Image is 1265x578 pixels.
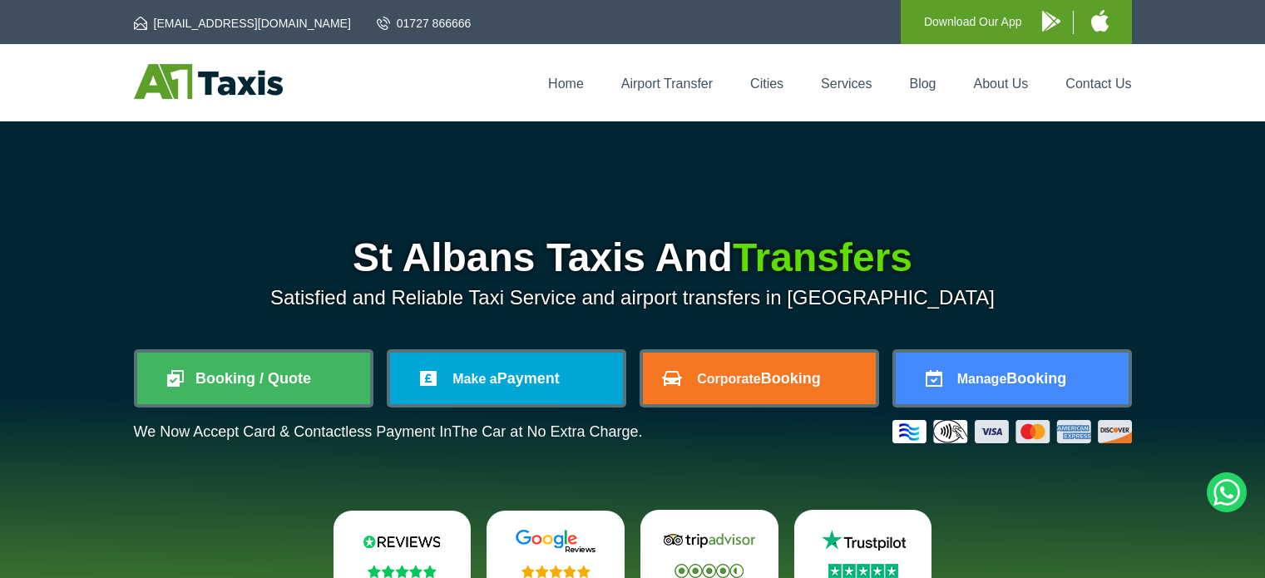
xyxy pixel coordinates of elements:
[377,15,472,32] a: 01727 866666
[452,423,642,440] span: The Car at No Extra Charge.
[621,77,713,91] a: Airport Transfer
[750,77,783,91] a: Cities
[352,529,452,554] img: Reviews.io
[1091,10,1109,32] img: A1 Taxis iPhone App
[974,77,1029,91] a: About Us
[828,564,898,578] img: Stars
[892,420,1132,443] img: Credit And Debit Cards
[1065,77,1131,91] a: Contact Us
[390,353,623,404] a: Make aPayment
[675,564,744,578] img: Stars
[137,353,370,404] a: Booking / Quote
[521,565,590,578] img: Stars
[643,353,876,404] a: CorporateBooking
[697,372,760,386] span: Corporate
[924,12,1022,32] p: Download Our App
[548,77,584,91] a: Home
[821,77,872,91] a: Services
[506,529,605,554] img: Google
[1042,11,1060,32] img: A1 Taxis Android App
[896,353,1129,404] a: ManageBooking
[813,528,913,553] img: Trustpilot
[134,423,643,441] p: We Now Accept Card & Contactless Payment In
[368,565,437,578] img: Stars
[957,372,1007,386] span: Manage
[909,77,936,91] a: Blog
[134,238,1132,278] h1: St Albans Taxis And
[134,64,283,99] img: A1 Taxis St Albans LTD
[733,235,912,279] span: Transfers
[452,372,497,386] span: Make a
[660,528,759,553] img: Tripadvisor
[134,286,1132,309] p: Satisfied and Reliable Taxi Service and airport transfers in [GEOGRAPHIC_DATA]
[134,15,351,32] a: [EMAIL_ADDRESS][DOMAIN_NAME]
